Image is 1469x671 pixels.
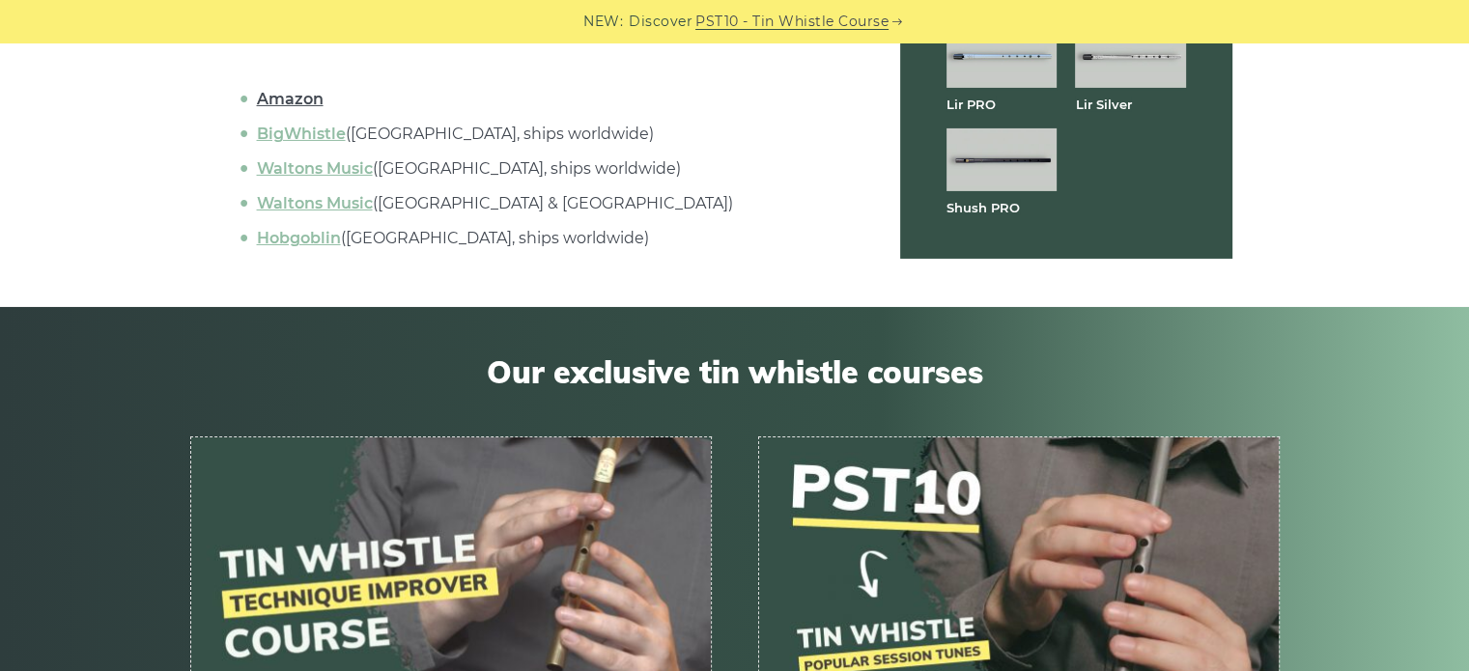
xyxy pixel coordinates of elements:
[252,191,854,216] li: ([GEOGRAPHIC_DATA] & [GEOGRAPHIC_DATA])
[257,125,346,143] a: BigWhistle
[257,229,341,247] a: Hobgoblin
[629,11,692,33] span: Discover
[946,26,1057,88] img: Lir PRO aluminum tin whistle full front view
[257,194,373,212] a: Waltons Music
[946,200,1020,215] a: Shush PRO
[583,11,623,33] span: NEW:
[190,353,1280,390] span: Our exclusive tin whistle courses
[252,122,854,147] li: ([GEOGRAPHIC_DATA], ships worldwide)
[252,226,854,251] li: ([GEOGRAPHIC_DATA], ships worldwide)
[257,90,324,108] a: Amazon
[946,128,1057,190] img: Shuh PRO tin whistle full front view
[252,156,854,182] li: ([GEOGRAPHIC_DATA], ships worldwide)
[946,97,996,112] a: Lir PRO
[1075,97,1131,112] a: Lir Silver
[257,159,373,178] a: Waltons Music
[1075,26,1185,88] img: Lir Silver tin whistle full front view
[695,11,889,33] a: PST10 - Tin Whistle Course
